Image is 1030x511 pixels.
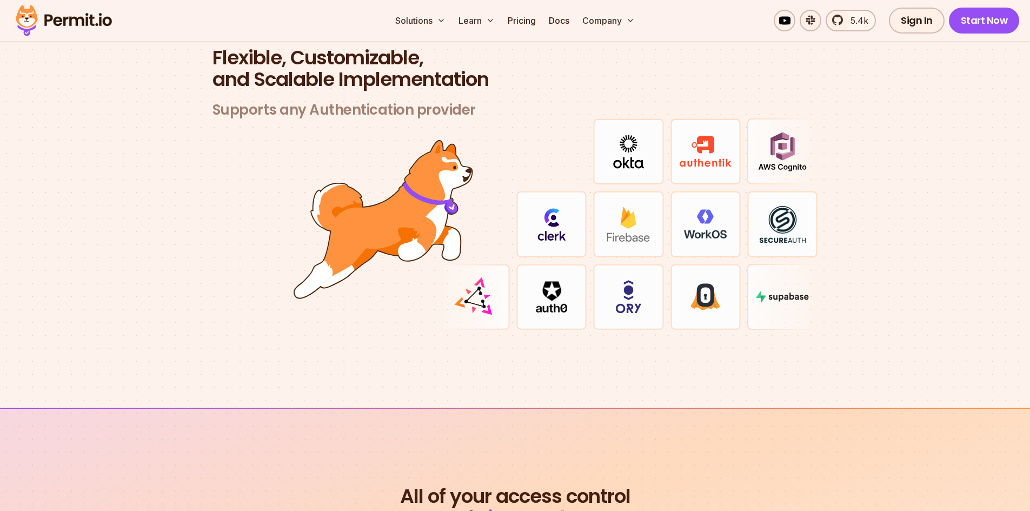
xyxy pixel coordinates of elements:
button: Solutions [391,10,450,31]
a: Sign In [889,8,945,34]
button: Learn [454,10,499,31]
a: Pricing [503,10,540,31]
h3: Supports any Authentication provider [212,101,818,119]
img: Permit logo [11,2,117,39]
button: Company [578,10,639,31]
a: Docs [544,10,574,31]
h2: and Scalable Implementation [212,47,818,90]
span: Flexible, Customizable, [212,47,818,69]
a: 5.4k [826,10,876,31]
span: All of your access control [204,486,827,507]
a: Start Now [949,8,1020,34]
span: 5.4k [844,14,868,27]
